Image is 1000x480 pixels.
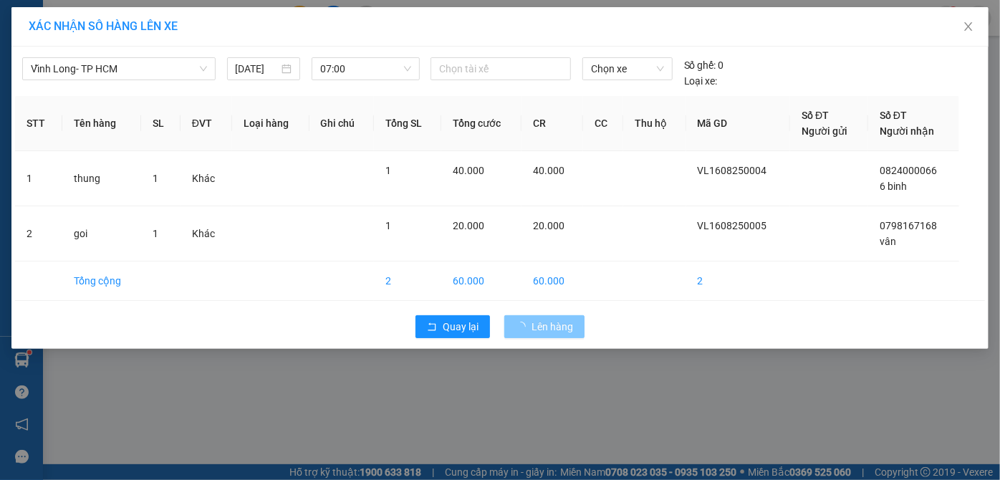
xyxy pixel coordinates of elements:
span: Lên hàng [532,319,573,335]
span: 6 binh [880,181,907,192]
td: 2 [374,261,441,301]
th: Tổng cước [441,96,521,151]
span: Quay lại [443,319,479,335]
th: ĐVT [181,96,232,151]
th: Tên hàng [62,96,142,151]
div: 0 [684,57,724,73]
th: STT [15,96,62,151]
td: thung [62,151,142,206]
span: 40.000 [453,165,484,176]
span: loading [516,322,532,332]
span: 20.000 [453,220,484,231]
td: Khác [181,206,232,261]
th: CR [521,96,583,151]
span: 40.000 [533,165,564,176]
span: VL1608250005 [698,220,767,231]
span: Người nhận [880,125,934,137]
span: VL1608250004 [698,165,767,176]
th: SL [141,96,180,151]
th: CC [583,96,624,151]
span: XÁC NHẬN SỐ HÀNG LÊN XE [29,19,178,33]
th: Mã GD [686,96,791,151]
div: 20.000 [11,75,85,107]
span: Nhận: [93,14,128,29]
div: Vĩnh Long [12,12,83,47]
span: vân [880,236,896,247]
td: Tổng cộng [62,261,142,301]
span: 1 [153,173,158,184]
span: 1 [153,228,158,239]
span: Người gửi [802,125,847,137]
button: Lên hàng [504,315,585,338]
td: goi [62,206,142,261]
span: 1 [385,165,391,176]
span: 20.000 [533,220,564,231]
td: 2 [686,261,791,301]
span: Gửi: [12,14,34,29]
span: Thu tiền rồi : [11,75,77,90]
span: 07:00 [320,58,411,80]
th: Thu hộ [623,96,686,151]
span: 0824000066 [880,165,937,176]
span: Số ĐT [880,110,907,121]
span: rollback [427,322,437,333]
input: 16/08/2025 [236,61,279,77]
td: 2 [15,206,62,261]
span: 0798167168 [880,220,937,231]
th: Tổng SL [374,96,441,151]
span: close [963,21,974,32]
span: Loại xe: [684,73,718,89]
button: Close [948,7,989,47]
td: 1 [15,151,62,206]
span: Vĩnh Long- TP HCM [31,58,207,80]
td: Khác [181,151,232,206]
div: 0798167168 [93,47,208,67]
div: vân [93,29,208,47]
td: 60.000 [521,261,583,301]
span: Số ĐT [802,110,829,121]
button: rollbackQuay lại [415,315,490,338]
div: Quận 5 [93,12,208,29]
span: Số ghế: [684,57,716,73]
th: Loại hàng [232,96,309,151]
th: Ghi chú [309,96,374,151]
span: 1 [385,220,391,231]
td: 60.000 [441,261,521,301]
span: Chọn xe [591,58,664,80]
